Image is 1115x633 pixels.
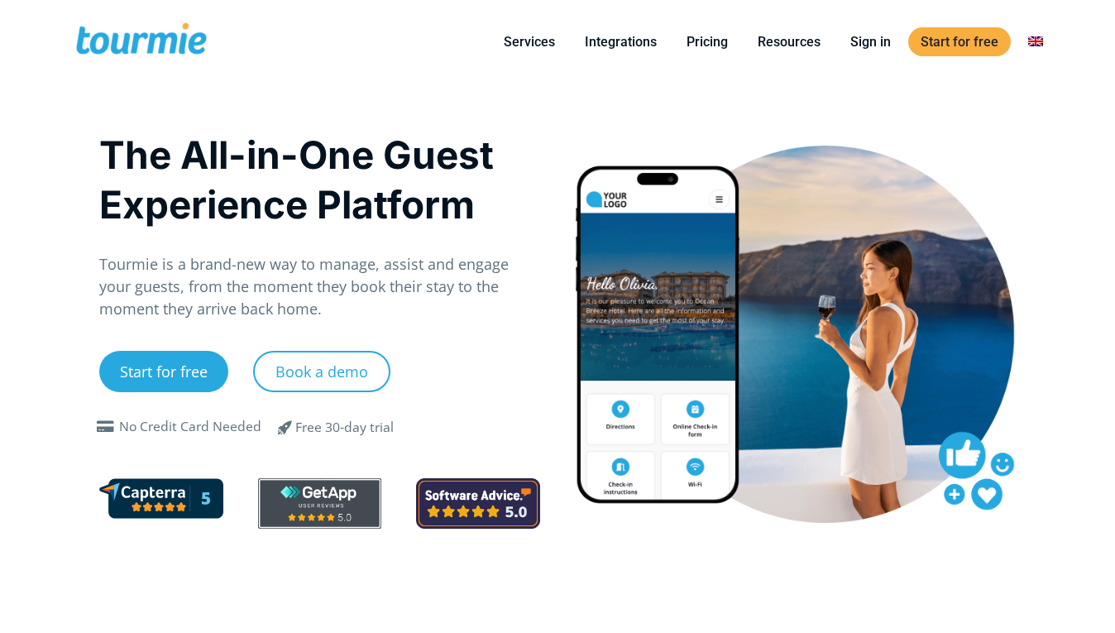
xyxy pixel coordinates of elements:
[266,417,305,437] span: 
[99,130,540,229] h1: The All-in-One Guest Experience Platform
[93,420,119,434] span: 
[674,31,740,52] a: Pricing
[99,351,228,392] a: Start for free
[99,253,540,320] p: Tourmie is a brand-new way to manage, assist and engage your guests, from the moment they book th...
[745,31,833,52] a: Resources
[253,351,390,392] a: Book a demo
[119,417,261,437] div: No Credit Card Needed
[572,31,669,52] a: Integrations
[838,31,903,52] a: Sign in
[908,27,1011,56] a: Start for free
[295,418,394,438] div: Free 30-day trial
[491,31,567,52] a: Services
